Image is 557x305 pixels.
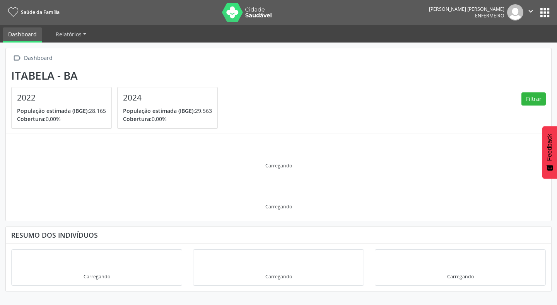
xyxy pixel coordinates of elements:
button: Feedback - Mostrar pesquisa [542,126,557,179]
button: Filtrar [521,92,546,106]
a: Saúde da Família [5,6,60,19]
span: Cobertura: [123,115,152,123]
i:  [11,53,22,64]
span: Enfermeiro [475,12,504,19]
img: img [507,4,523,20]
p: 0,00% [17,115,106,123]
div: Carregando [447,273,474,280]
p: 29.563 [123,107,212,115]
div: Carregando [265,203,292,210]
span: População estimada (IBGE): [17,107,89,114]
div: [PERSON_NAME] [PERSON_NAME] [429,6,504,12]
i:  [526,7,535,15]
div: Itabela - BA [11,69,223,82]
div: Carregando [265,273,292,280]
h4: 2024 [123,93,212,102]
p: 28.165 [17,107,106,115]
a: Relatórios [50,27,92,41]
button: apps [538,6,552,19]
span: Feedback [546,134,553,161]
h4: 2022 [17,93,106,102]
span: População estimada (IBGE): [123,107,195,114]
span: Cobertura: [17,115,46,123]
span: Saúde da Família [21,9,60,15]
a: Dashboard [3,27,42,43]
div: Dashboard [22,53,54,64]
div: Resumo dos indivíduos [11,231,546,239]
span: Relatórios [56,31,82,38]
div: Carregando [84,273,110,280]
a:  Dashboard [11,53,54,64]
div: Carregando [265,162,292,169]
p: 0,00% [123,115,212,123]
button:  [523,4,538,20]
